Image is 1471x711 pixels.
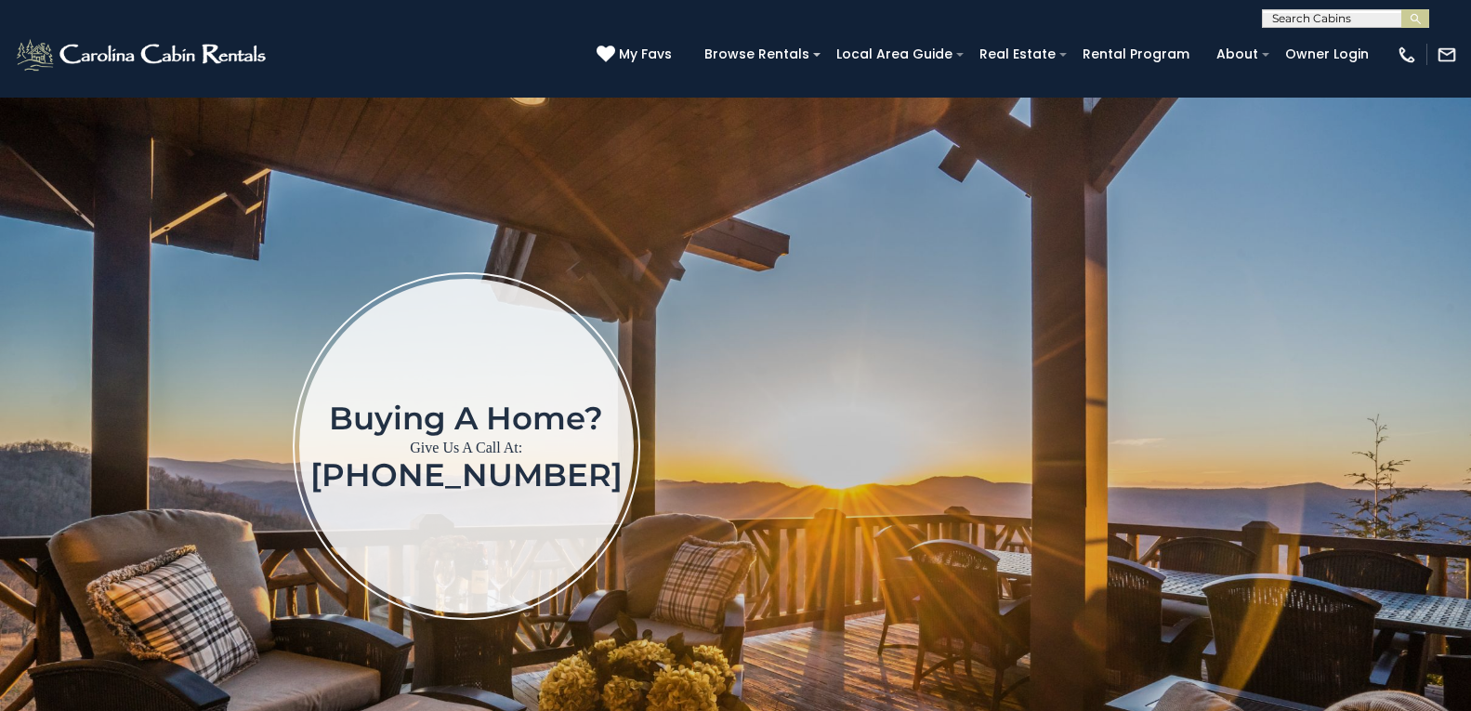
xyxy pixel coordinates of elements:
[310,455,623,494] a: [PHONE_NUMBER]
[1073,40,1199,69] a: Rental Program
[905,195,1444,696] iframe: New Contact Form
[695,40,819,69] a: Browse Rentals
[970,40,1065,69] a: Real Estate
[310,402,623,435] h1: Buying a home?
[1397,45,1417,65] img: phone-regular-white.png
[14,36,271,73] img: White-1-2.png
[597,45,676,65] a: My Favs
[1207,40,1267,69] a: About
[1437,45,1457,65] img: mail-regular-white.png
[1276,40,1378,69] a: Owner Login
[619,45,672,64] span: My Favs
[310,435,623,461] p: Give Us A Call At:
[827,40,962,69] a: Local Area Guide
